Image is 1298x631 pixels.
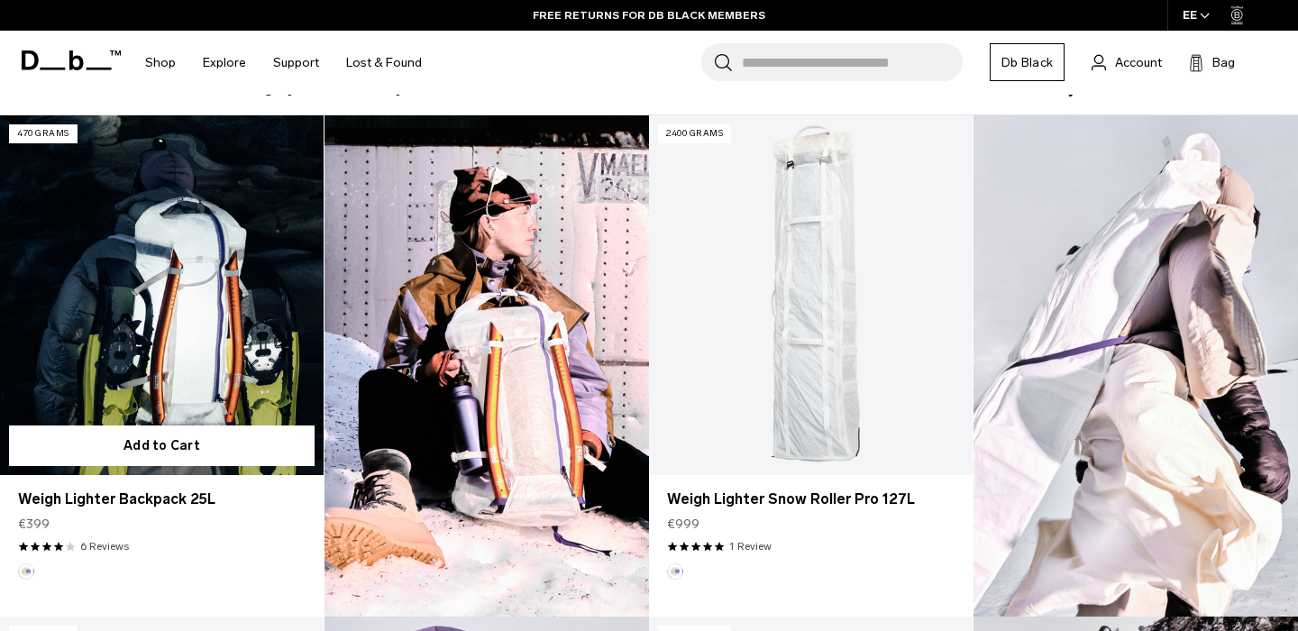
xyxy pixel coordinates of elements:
a: Account [1092,51,1162,73]
button: Add to Cart [9,425,315,466]
a: 1 reviews [729,538,772,554]
a: Support [273,31,319,95]
a: Db Black [990,43,1065,81]
span: Bag [1212,53,1235,72]
p: 470 grams [9,124,78,143]
button: Aurora [18,563,34,580]
nav: Main Navigation [132,31,435,95]
a: Lost & Found [346,31,422,95]
button: Aurora [667,563,683,580]
a: FREE RETURNS FOR DB BLACK MEMBERS [533,7,765,23]
a: Shop [145,31,176,95]
a: Weigh Lighter Snow Roller Pro 127L [667,489,955,510]
a: 6 reviews [80,538,129,554]
span: €999 [667,515,699,534]
img: Content block image [324,115,649,617]
a: Weigh Lighter Backpack 25L [18,489,306,510]
a: Weigh Lighter Snow Roller Pro 127L [649,115,973,475]
button: Bag [1189,51,1235,73]
span: Account [1115,53,1162,72]
img: Content block image [973,115,1298,617]
p: 2400 grams [658,124,731,143]
span: €399 [18,515,50,534]
a: Explore [203,31,246,95]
